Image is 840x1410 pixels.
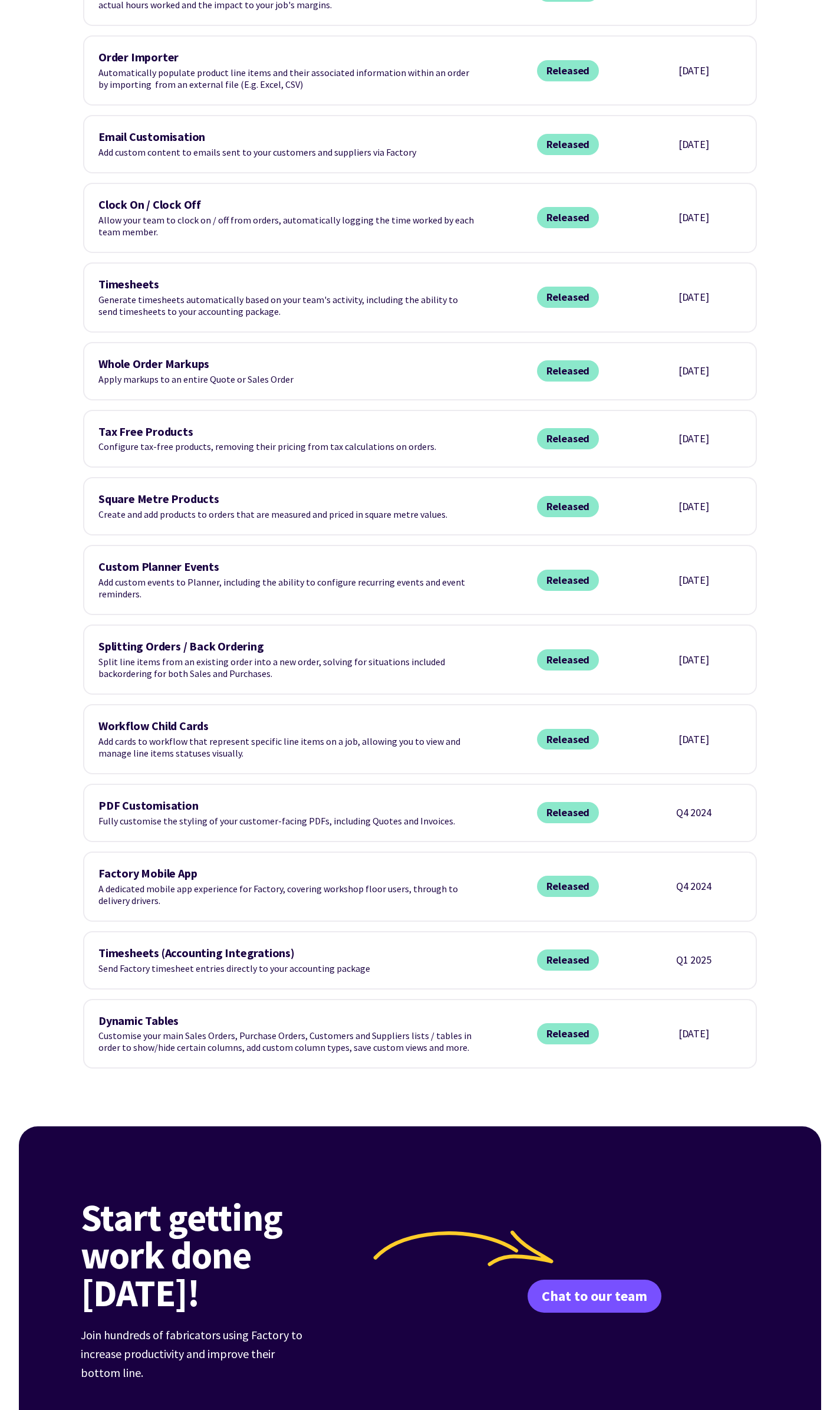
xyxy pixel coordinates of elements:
[660,64,727,78] div: [DATE]
[81,1326,311,1382] p: Join hundreds of fabricators using Factory to increase productivity and improve their bottom line.
[98,867,476,906] div: A dedicated mobile app experience for Factory, covering workshop floor users, through to delivery...
[98,719,476,733] h3: Workflow Child Cards
[660,953,727,967] div: Q1 2025
[537,207,599,228] span: Released
[528,1280,661,1313] a: Chat to our team
[537,649,599,671] span: Released
[660,432,727,446] div: [DATE]
[660,573,727,587] div: [DATE]
[537,802,599,823] span: Released
[98,719,476,759] div: Add cards to workflow that represent specific line items on a job, allowing you to view and manag...
[660,290,727,304] div: [DATE]
[98,130,476,144] h3: Email Customisation
[660,806,727,820] div: Q4 2024
[98,560,476,574] h3: Custom Planner Events
[98,560,476,600] div: Add custom events to Planner, including the ability to configure recurring events and event remin...
[98,198,476,238] div: Allow your team to clock on / off from orders, automatically logging the time worked by each team...
[537,60,599,81] span: Released
[537,949,599,971] span: Released
[98,799,476,813] h3: PDF Customisation
[98,278,476,291] h3: Timesheets
[98,51,476,64] h3: Order Importer
[98,1014,476,1054] div: Customise your main Sales Orders, Purchase Orders, Customers and Suppliers lists / tables in orde...
[98,492,476,506] h3: Square Metre Products
[98,799,476,827] div: Fully customise the styling of your customer-facing PDFs, including Quotes and Invoices.
[660,1027,727,1041] div: [DATE]
[638,1283,840,1410] iframe: Chat Widget
[537,496,599,517] span: Released
[98,51,476,90] div: Automatically populate product line items and their associated information within an order by imp...
[537,134,599,155] span: Released
[660,499,727,514] div: [DATE]
[98,946,476,960] h3: Timesheets (Accounting Integrations)
[660,653,727,667] div: [DATE]
[537,428,599,449] span: Released
[98,130,476,158] div: Add custom content to emails sent to your customers and suppliers via Factory
[98,640,476,653] h3: Splitting Orders / Back Ordering
[660,732,727,747] div: [DATE]
[537,876,599,897] span: Released
[660,879,727,893] div: Q4 2024
[98,1014,476,1028] h3: Dynamic Tables
[98,278,476,317] div: Generate timesheets automatically based on your team's activity, including the ability to send ti...
[98,867,476,880] h3: Factory Mobile App
[660,137,727,152] div: [DATE]
[98,198,476,212] h3: Clock On / Clock Off
[98,357,476,385] div: Apply markups to an entire Quote or Sales Order
[81,1198,370,1312] h2: Start getting work done [DATE]!
[98,425,476,453] div: Configure tax-free products, removing their pricing from tax calculations on orders.
[98,425,476,439] h3: Tax Free Products
[537,360,599,382] span: Released
[98,946,476,974] div: Send Factory timesheet entries directly to your accounting package
[537,729,599,750] span: Released
[660,211,727,225] div: [DATE]
[537,287,599,308] span: Released
[98,492,476,520] div: Create and add products to orders that are measured and priced in square metre values.
[537,570,599,591] span: Released
[98,357,476,371] h3: Whole Order Markups
[98,640,476,679] div: Split line items from an existing order into a new order, solving for situations included backord...
[537,1023,599,1044] span: Released
[660,364,727,378] div: [DATE]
